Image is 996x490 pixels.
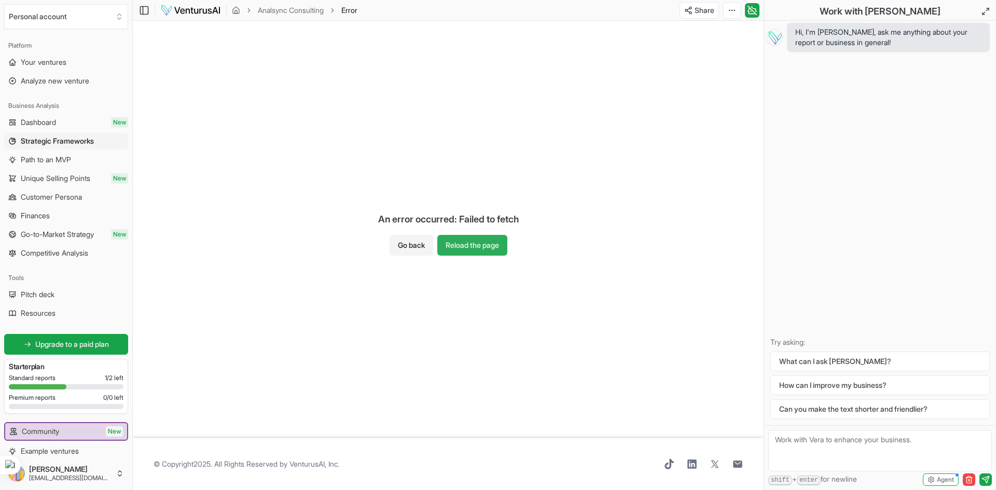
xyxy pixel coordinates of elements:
button: What can I ask [PERSON_NAME]? [770,352,990,371]
a: Strategic Frameworks [4,133,128,149]
span: Agent [937,475,954,484]
div: Platform [4,37,128,54]
kbd: shift [768,475,792,485]
button: Agent [923,473,959,486]
a: Finances [4,207,128,224]
a: Upgrade to a paid plan [4,334,128,355]
kbd: enter [797,475,821,485]
a: Competitive Analysis [4,245,128,261]
span: Your ventures [21,57,66,67]
button: [PERSON_NAME][EMAIL_ADDRESS][DOMAIN_NAME] [4,461,128,486]
span: Community [22,426,59,437]
button: Reload the page [437,235,507,256]
span: Strategic Frameworks [21,136,94,146]
img: Vera [766,29,783,46]
a: DashboardNew [4,114,128,131]
div: An error occurred: Failed to fetch [370,204,527,235]
a: CommunityNew [5,423,127,440]
span: Premium reports [9,394,56,402]
span: Resources [21,308,56,318]
span: Pitch deck [21,289,54,300]
span: Dashboard [21,117,56,128]
h3: Starter plan [9,361,123,372]
span: 0 / 0 left [103,394,123,402]
span: Unique Selling Points [21,173,90,184]
a: Path to an MVP [4,151,128,168]
button: Can you make the text shorter and friendlier? [770,399,990,419]
button: How can I improve my business? [770,375,990,395]
span: Example ventures [21,446,79,456]
span: Upgrade to a paid plan [35,339,109,349]
h2: Work with [PERSON_NAME] [820,4,940,19]
span: Competitive Analysis [21,248,88,258]
span: New [106,426,123,437]
span: Hi, I'm [PERSON_NAME], ask me anything about your report or business in general! [795,27,981,48]
span: Go-to-Market Strategy [21,229,94,240]
span: New [111,229,128,240]
a: Unique Selling PointsNew [4,170,128,187]
span: [PERSON_NAME] [29,465,112,474]
a: Analyze new venture [4,73,128,89]
button: Share [680,2,719,19]
button: Go back [390,235,433,256]
span: + for newline [768,474,857,485]
span: [EMAIL_ADDRESS][DOMAIN_NAME] [29,474,112,482]
img: logo [160,4,221,17]
span: Path to an MVP [21,155,71,165]
nav: breadcrumb [232,5,357,16]
a: Your ventures [4,54,128,71]
a: Example ventures [4,443,128,459]
span: Finances [21,211,50,221]
a: Resources [4,305,128,321]
div: Business Analysis [4,97,128,114]
span: New [111,173,128,184]
span: © Copyright 2025 . All Rights Reserved by . [154,459,339,469]
a: Customer Persona [4,189,128,205]
a: VenturusAI, Inc [289,459,338,468]
span: New [111,117,128,128]
span: Analyze new venture [21,76,89,86]
span: 1 / 2 left [105,374,123,382]
a: Go-to-Market StrategyNew [4,226,128,243]
p: Try asking: [770,337,990,347]
a: Analsync Consulting [258,5,324,16]
div: Tools [4,270,128,286]
span: Standard reports [9,374,56,382]
a: Pitch deck [4,286,128,303]
span: Customer Persona [21,192,82,202]
button: Select an organization [4,4,128,29]
span: Share [695,5,714,16]
span: Error [341,5,357,16]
